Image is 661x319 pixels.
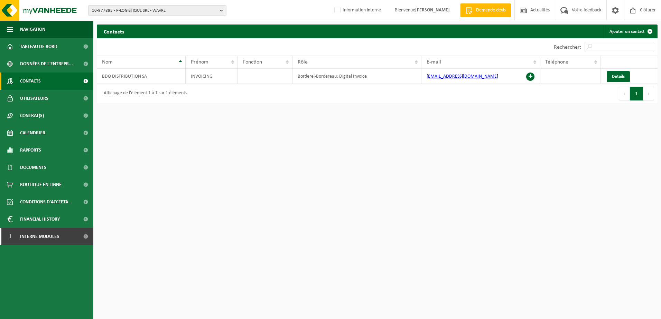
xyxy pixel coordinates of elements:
span: Conditions d'accepta... [20,193,72,211]
span: Contrat(s) [20,107,44,124]
span: Nom [102,59,113,65]
span: Demande devis [474,7,508,14]
span: Prénom [191,59,208,65]
strong: [PERSON_NAME] [415,8,450,13]
span: Documents [20,159,46,176]
span: Utilisateurs [20,90,48,107]
span: Navigation [20,21,45,38]
div: Affichage de l'élément 1 à 1 sur 1 éléments [100,87,187,100]
span: Tableau de bord [20,38,57,55]
span: Boutique en ligne [20,176,62,193]
a: [EMAIL_ADDRESS][DOMAIN_NAME] [427,74,498,79]
span: Rapports [20,142,41,159]
span: Détails [612,74,625,79]
span: Données de l'entrepr... [20,55,73,72]
td: BDO DISTRIBUTION SA [97,69,186,84]
span: Téléphone [545,59,568,65]
label: Rechercher: [554,45,581,50]
td: INVOICING [186,69,238,84]
button: 10-977883 - P-LOGISTIQUE SRL - WAVRE [88,5,226,16]
button: Next [643,87,654,100]
span: Calendrier [20,124,45,142]
h2: Contacts [97,25,131,38]
span: I [7,228,13,245]
span: 10-977883 - P-LOGISTIQUE SRL - WAVRE [92,6,217,16]
td: Borderel-Bordereau; Digital Invoice [292,69,421,84]
span: E-mail [427,59,441,65]
button: Previous [619,87,630,100]
span: Interne modules [20,228,59,245]
a: Détails [607,71,630,82]
span: Fonction [243,59,262,65]
a: Demande devis [460,3,511,17]
span: Contacts [20,72,41,90]
a: Ajouter un contact [604,25,657,38]
button: 1 [630,87,643,100]
label: Information interne [333,5,381,16]
span: Rôle [298,59,308,65]
span: Financial History [20,211,60,228]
